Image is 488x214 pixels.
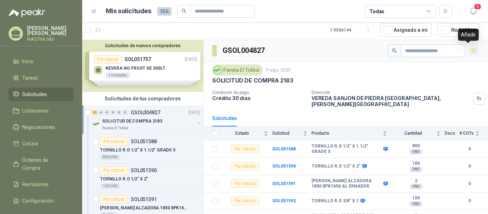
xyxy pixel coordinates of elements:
[131,139,157,144] p: SOL051588
[467,5,479,18] button: 4
[312,198,359,204] b: TORNILLO R.O 3/8" X 1
[312,164,360,169] b: TORNILLO R.O 1/2" X 2"
[100,147,175,154] p: TORNILLO R.O 1/2" X 1.1/2" GRADO 5
[100,137,128,146] div: Por cotizar
[392,48,397,53] span: search
[231,145,259,153] div: Por cotizar
[9,194,74,208] a: Configuración
[100,166,128,175] div: Por cotizar
[106,6,151,16] h1: Mis solicitudes
[131,168,157,173] p: SOL051590
[272,126,312,140] th: Solicitud
[369,8,384,15] div: Todas
[100,205,189,211] p: [PERSON_NAME] ALZADORA 1850 8PK1650 AL ERNADOR
[92,120,101,128] img: Company Logo
[82,163,203,192] a: Por cotizarSOL051590TORNILLO R.O 1/2" X 2"100 UND
[459,126,488,140] th: # COTs
[110,110,116,115] div: 0
[9,55,74,68] a: Inicio
[102,118,162,125] p: SOLICITUD DE COMPRA 2183
[231,197,259,205] div: Por cotizar
[312,144,382,155] b: TORNILLO R.O 1/2" X 1.1/2" GRADO 5
[27,26,74,36] p: [PERSON_NAME] [PERSON_NAME]
[9,9,45,17] img: Logo peakr
[391,131,435,136] span: Cantidad
[92,108,202,131] a: 21 0 0 0 0 0 GSOL004827[DATE] Company LogoSOLICITUD DE COMPRA 2183Panela El Trébol
[272,131,302,136] span: Solicitud
[272,146,296,151] a: SOL051588
[22,140,39,148] span: Cotizar
[391,143,440,149] b: 800
[212,95,306,101] p: Crédito 30 días
[212,77,293,84] p: SOLICITUD DE COMPRA 2183
[188,109,200,116] p: [DATE]
[9,178,74,191] a: Remisiones
[9,120,74,134] a: Negociaciones
[272,181,296,186] a: SOL051591
[212,65,263,75] div: Panela El Trébol
[22,74,38,82] span: Tareas
[272,198,296,203] a: SOL051592
[22,197,54,205] span: Configuración
[82,40,203,92] div: Solicitudes de nuevos compradoresPor cotizarSOL051757[DATE] NEVERA NO FROST DE 300LT1 UnidadesPor...
[85,43,200,48] button: Solicitudes de nuevos compradores
[409,201,423,207] div: UND
[100,183,121,189] div: 100 UND
[116,110,122,115] div: 0
[409,166,423,172] div: UND
[445,126,459,140] th: Docs
[157,7,171,16] span: 356
[312,126,391,140] th: Producto
[223,45,266,56] h3: GSOL004827
[409,184,423,189] div: UND
[231,162,259,171] div: Por cotizar
[22,123,55,131] span: Negociaciones
[22,107,49,115] span: Licitaciones
[212,114,237,122] div: Solicitudes
[272,164,296,169] a: SOL051590
[22,180,49,188] span: Remisiones
[312,95,470,107] p: VEREDA SANJON DE PIEDRA [GEOGRAPHIC_DATA] , [PERSON_NAME][GEOGRAPHIC_DATA]
[131,110,160,115] p: GSOL004827
[214,66,221,74] img: Company Logo
[391,195,440,201] b: 100
[312,178,382,189] b: [PERSON_NAME] ALZADORA 1850 8PK1650 AL ERNADOR
[391,178,440,184] b: 2
[82,134,203,163] a: Por cotizarSOL051588TORNILLO R.O 1/2" X 1.1/2" GRADO 5800 UND
[100,154,121,160] div: 800 UND
[222,131,262,136] span: Estado
[459,146,479,153] b: 0
[459,163,479,170] b: 0
[330,24,374,36] div: 1 - 50 de 144
[459,198,479,204] b: 0
[102,125,128,131] p: Panela El Trébol
[22,90,47,98] span: Solicitudes
[100,176,148,183] p: TORNILLO R.O 1/2" X 2"
[22,156,67,172] span: Órdenes de Compra
[22,58,34,65] span: Inicio
[100,195,128,204] div: Por cotizar
[222,126,272,140] th: Estado
[312,90,470,95] p: Dirección
[9,88,74,101] a: Solicitudes
[104,110,110,115] div: 0
[9,137,74,150] a: Cotizar
[212,90,306,95] p: Condición de pago
[459,180,479,187] b: 0
[82,92,203,105] div: Solicitudes de tus compradores
[409,149,423,155] div: UND
[265,67,291,74] p: 11 ago, 2025
[312,131,381,136] span: Producto
[231,179,259,188] div: Por cotizar
[131,197,157,202] p: SOL051591
[474,3,482,10] span: 4
[92,110,98,115] div: 21
[123,110,128,115] div: 0
[380,23,432,37] button: Asignado a mi
[9,104,74,118] a: Licitaciones
[458,29,479,41] div: Añadir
